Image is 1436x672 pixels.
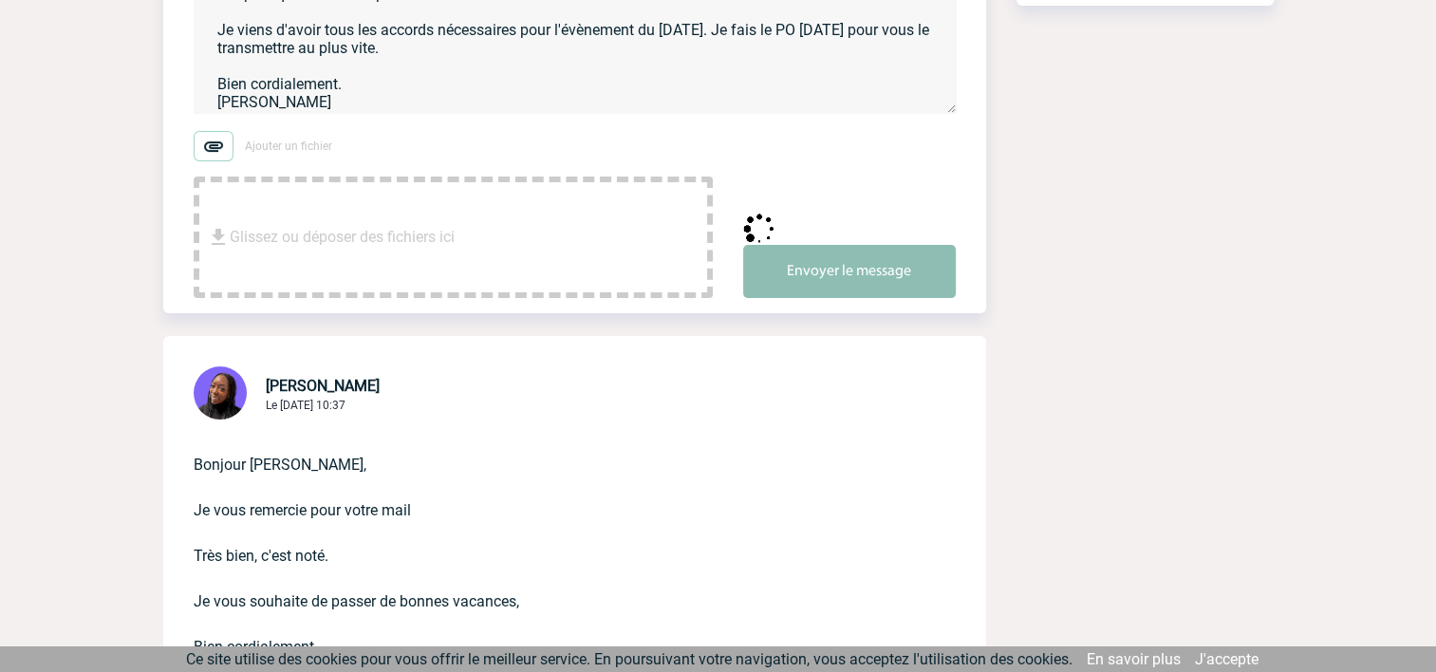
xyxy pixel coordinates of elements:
span: Le [DATE] 10:37 [266,399,345,412]
span: [PERSON_NAME] [266,377,380,395]
button: Envoyer le message [743,245,956,298]
span: Ce site utilise des cookies pour vous offrir le meilleur service. En poursuivant votre navigation... [186,650,1072,668]
img: 131349-0.png [194,366,247,420]
span: Ajouter un fichier [245,140,332,153]
a: J'accepte [1195,650,1259,668]
a: En savoir plus [1087,650,1181,668]
span: Glissez ou déposer des fichiers ici [230,190,455,285]
img: file_download.svg [207,226,230,249]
